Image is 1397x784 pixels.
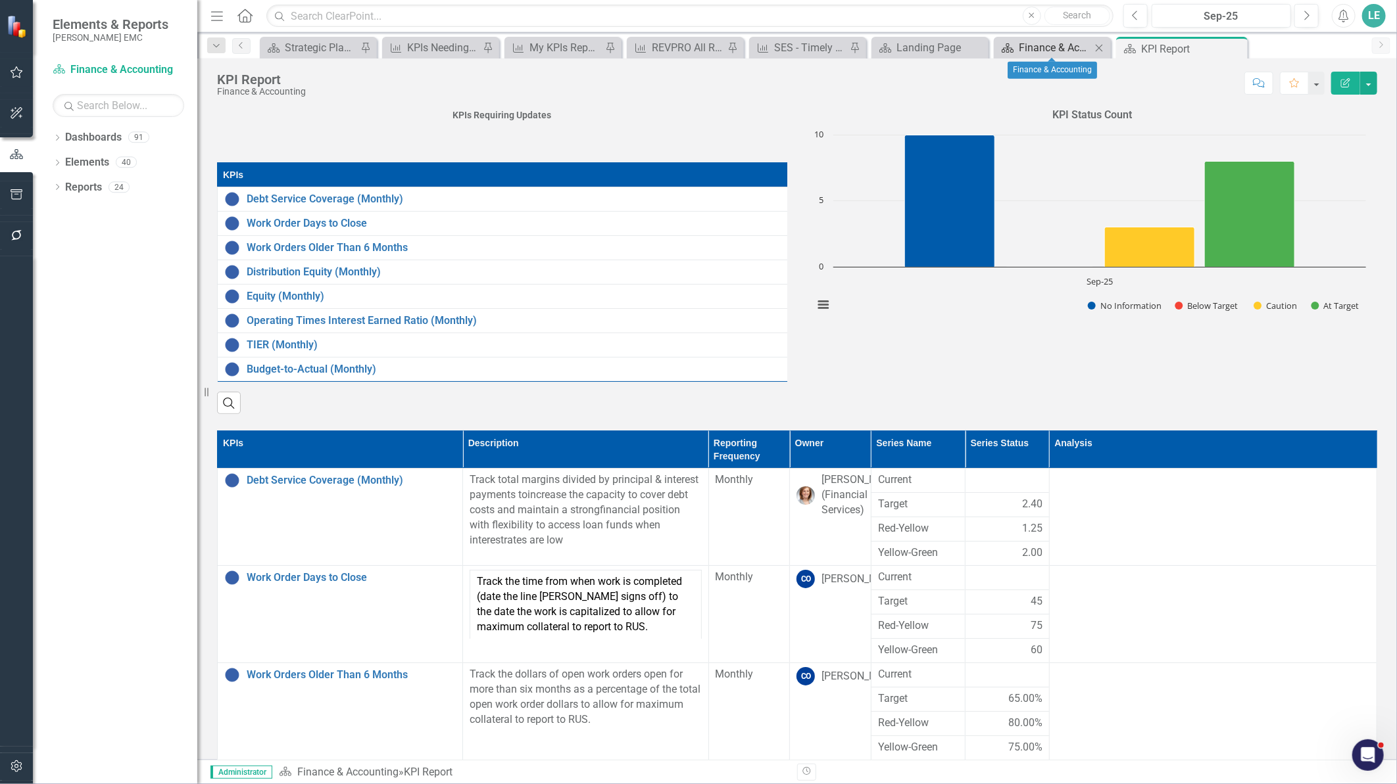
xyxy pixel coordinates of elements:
[878,473,958,488] span: Current
[508,39,602,56] a: My KPIs Report
[53,16,168,32] span: Elements & Reports
[1008,716,1042,731] span: 80.00%
[814,296,832,314] button: View chart menu, Chart
[463,663,708,760] td: Double-Click to Edit
[224,264,240,280] img: No Information
[218,236,804,260] td: Double-Click to Edit Right Click for Context Menu
[218,357,804,382] td: Double-Click to Edit Right Click for Context Menu
[224,288,240,304] img: No Information
[218,212,804,236] td: Double-Click to Edit Right Click for Context Menu
[53,32,168,43] small: [PERSON_NAME] EMC
[630,39,724,56] a: REVPRO All RUS Budget to Actuals
[1266,300,1297,311] text: Caution
[266,5,1114,28] input: Search ClearPoint...
[797,486,815,505] img: Leslie McMillin
[218,285,804,309] td: Double-Click to Edit Right Click for Context Menu
[966,493,1050,517] td: Double-Click to Edit
[477,574,694,634] p: Track the time from when work is completed (date the line [PERSON_NAME] signs off) to the date th...
[966,712,1050,736] td: Double-Click to Edit
[65,130,122,145] a: Dashboards
[218,309,804,333] td: Double-Click to Edit Right Click for Context Menu
[1175,300,1240,311] button: Show Below Target
[871,687,965,712] td: Double-Click to Edit
[790,663,871,760] td: Double-Click to Edit
[218,260,804,285] td: Double-Click to Edit Right Click for Context Menu
[708,663,790,760] td: Double-Click to Edit
[821,572,900,587] div: [PERSON_NAME]
[263,39,357,56] a: Strategic Planning & Analytics
[821,669,900,684] div: [PERSON_NAME]
[807,128,1373,325] svg: Interactive chart
[1008,691,1042,706] span: 65.00%
[1044,7,1110,25] button: Search
[878,521,958,536] span: Red-Yellow
[224,216,240,231] img: No Information
[1052,108,1132,121] strong: KPI Status Count
[529,39,602,56] div: My KPIs Report
[878,716,958,731] span: Red-Yellow
[218,187,804,212] td: Double-Click to Edit Right Click for Context Menu
[819,194,823,206] text: 5
[247,266,797,278] a: Distribution Equity (Monthly)
[905,135,995,267] path: Sep-25, 10. No Information.
[1311,300,1360,311] button: Show At Target
[404,766,453,778] div: KPI Report
[1008,62,1097,79] div: Finance & Accounting
[1362,4,1386,28] button: LE
[297,766,399,778] a: Finance & Accounting
[1049,566,1377,663] td: Double-Click to Edit
[1205,161,1295,267] path: Sep-25, 8. At Target.
[1088,300,1161,311] button: Show No Information
[407,39,479,56] div: KPIs Needing Updated
[871,712,965,736] td: Double-Click to Edit
[224,191,240,207] img: No Information
[966,566,1050,590] td: Double-Click to Edit
[708,469,790,566] td: Double-Click to Edit
[871,493,965,517] td: Double-Click to Edit
[966,590,1050,614] td: Double-Click to Edit
[1022,521,1042,536] span: 1.25
[871,517,965,542] td: Double-Click to Edit
[247,242,797,254] a: Work Orders Older Than 6 Months
[790,469,871,566] td: Double-Click to Edit
[247,193,797,205] a: Debt Service Coverage (Monthly)
[716,570,783,585] div: Monthly
[814,128,823,140] text: 10
[7,14,30,37] img: ClearPoint Strategy
[875,39,985,56] a: Landing Page
[1105,227,1195,267] path: Sep-25, 3. Caution.
[790,566,871,663] td: Double-Click to Edit
[1188,300,1238,311] text: Below Target
[247,290,797,302] a: Equity (Monthly)
[905,135,995,267] g: No Information, bar series 1 of 4 with 1 bar.
[224,337,240,353] img: No Information
[224,313,240,329] img: No Information
[247,474,456,486] a: Debt Service Coverage (Monthly)
[716,473,783,488] div: Monthly
[1205,161,1295,267] g: At Target, bar series 4 of 4 with 1 bar.
[1152,4,1291,28] button: Sep-25
[1254,300,1296,311] button: Show Caution
[716,667,783,682] div: Monthly
[1105,227,1195,267] g: Caution, bar series 3 of 4 with 1 bar.
[453,110,552,120] strong: KPIs Requiring Updates
[247,339,797,351] a: TIER (Monthly)
[878,667,958,682] span: Current
[966,542,1050,566] td: Double-Click to Edit
[807,128,1377,325] div: Chart. Highcharts interactive chart.
[224,570,240,586] img: No Information
[821,473,900,518] div: [PERSON_NAME] (Financial Services)
[878,618,958,634] span: Red-Yellow
[224,473,240,488] img: No Information
[285,39,357,56] div: Strategic Planning & Analytics
[878,740,958,755] span: Yellow-Green
[1008,740,1042,755] span: 75.00%
[797,570,815,588] div: CO
[1049,469,1377,566] td: Double-Click to Edit
[966,663,1050,687] td: Double-Click to Edit
[218,663,463,760] td: Double-Click to Edit Right Click for Context Menu
[896,39,985,56] div: Landing Page
[224,667,240,683] img: No Information
[65,180,102,195] a: Reports
[463,469,708,566] td: Double-Click to Edit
